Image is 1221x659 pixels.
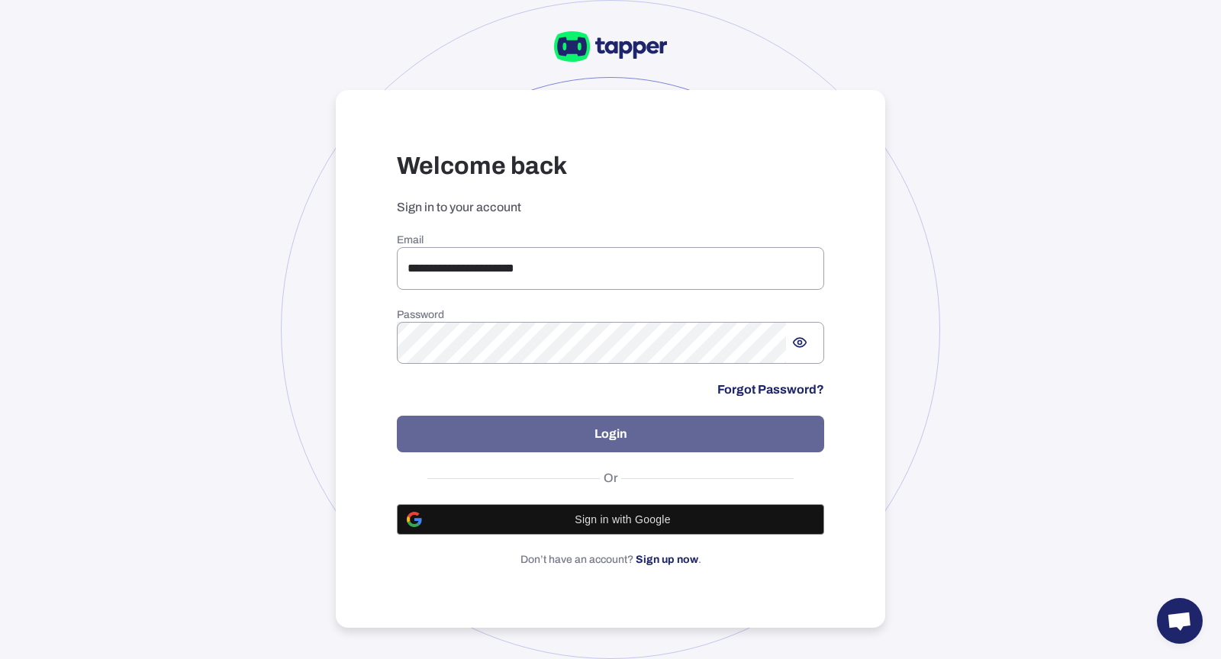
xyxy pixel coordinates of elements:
[431,513,814,526] span: Sign in with Google
[600,471,622,486] span: Or
[717,382,824,397] a: Forgot Password?
[397,233,824,247] h6: Email
[397,553,824,567] p: Don’t have an account? .
[636,554,698,565] a: Sign up now
[397,308,824,322] h6: Password
[397,200,824,215] p: Sign in to your account
[397,151,824,182] h3: Welcome back
[397,416,824,452] button: Login
[786,329,813,356] button: Show password
[397,504,824,535] button: Sign in with Google
[1157,598,1203,644] div: Open chat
